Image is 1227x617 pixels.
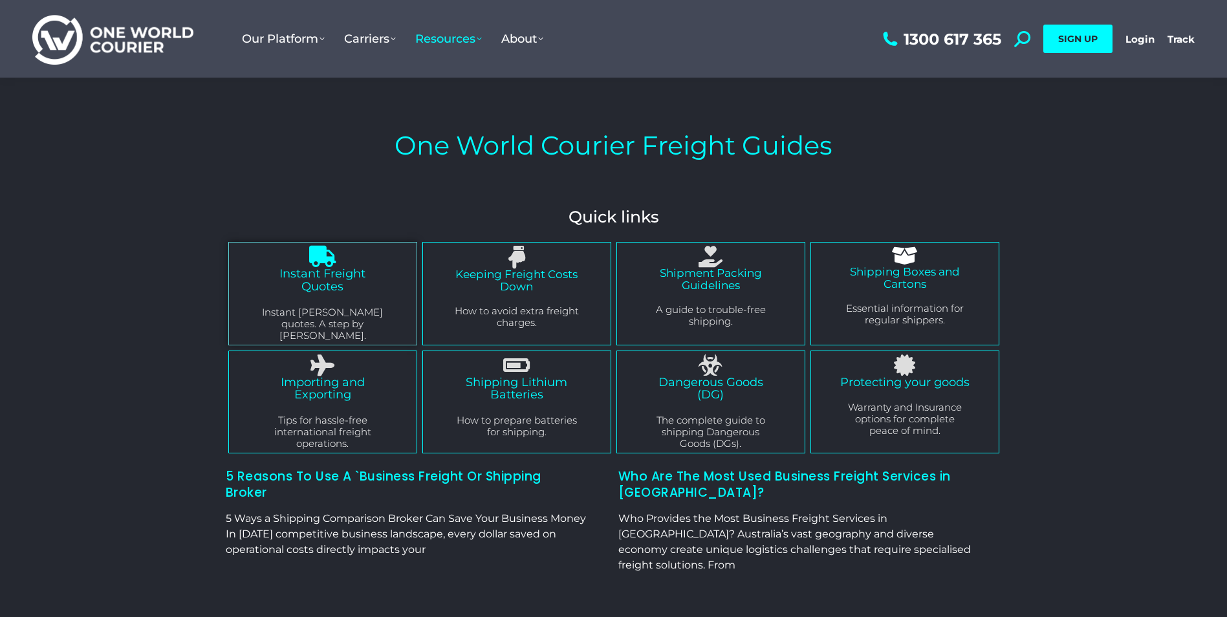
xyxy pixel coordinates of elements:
[312,246,333,267] a: Instant Freight Quotes
[242,32,325,46] span: Our Platform
[660,266,762,292] a: Shipment Packing Guidelines
[618,468,951,501] a: Who Are The Most Used Business Freight Services in [GEOGRAPHIC_DATA]?
[646,415,776,449] p: The complete guide to shipping Dangerous Goods (DGs).
[344,32,396,46] span: Carriers
[258,307,387,341] p: Instant [PERSON_NAME] quotes. A step by [PERSON_NAME].
[501,32,543,46] span: About
[840,402,970,437] p: Warranty and Insurance options for complete peace of mind.
[646,304,776,327] p: A guide to trouble-free shipping.
[334,19,406,59] a: Carriers
[1043,25,1113,53] a: SIGN UP
[1167,33,1195,45] a: Track
[279,266,365,294] a: Instant Freight Quotes
[452,305,581,329] p: How to avoid extra freight charges.
[455,268,578,293] a: Keeping Freight Costs Down
[840,303,970,326] p: Essential information for regular shippers.
[312,354,333,376] a: Importing and Exporting
[492,19,553,59] a: About
[505,246,528,268] a: Keeping Freight Costs Down
[226,207,1002,226] h4: Quick links
[840,375,970,389] a: Protecting your goods
[1125,33,1155,45] a: Login
[895,246,915,266] a: Shipping Boxes and Cartons
[395,129,832,162] h1: One World Courier Freight Guides
[281,375,365,402] a: Importing and Exporting
[658,375,763,402] a: Dangerous Goods (DG)
[700,354,721,376] a: Dangerous Goods (DG)
[226,468,541,501] a: 5 Reasons To Use A `Business Freight Or Shipping Broker
[232,19,334,59] a: Our Platform
[406,19,492,59] a: Resources
[32,13,193,65] img: One World Courier
[506,354,527,376] a: Shipping Lithium Batteries
[880,31,1001,47] a: 1300 617 365
[452,415,581,438] p: How to prepare batteries for shipping.
[226,511,586,557] p: 5 Ways a Shipping Comparison Broker Can Save Your Business Money In [DATE] competitive business l...
[894,354,915,376] a: Protecting your goods
[700,246,721,267] a: Shipment Packing Guidelines
[415,32,482,46] span: Resources
[618,511,979,573] p: Who Provides the Most Business Freight Services in [GEOGRAPHIC_DATA]? Australia’s vast geography ...
[258,415,387,449] p: Tips for hassle-free international freight operations.
[1058,33,1098,45] span: SIGN UP
[466,375,567,402] a: Shipping Lithium Batteries
[850,265,960,290] a: Shipping Boxes and Cartons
